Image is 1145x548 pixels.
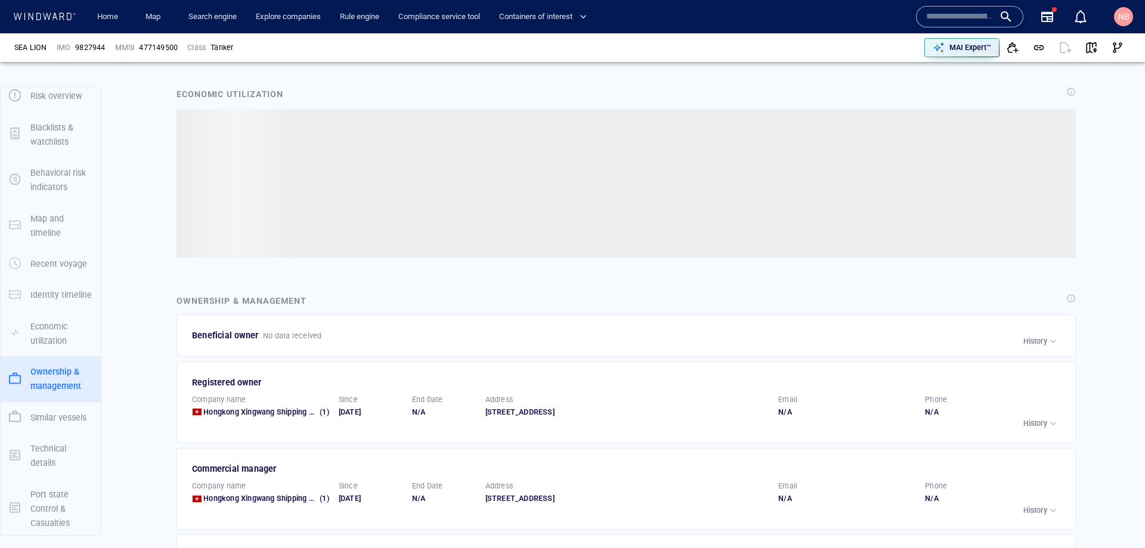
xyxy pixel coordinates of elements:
[394,7,485,27] a: Compliance service tool
[192,375,1062,390] div: Registered owner
[14,42,47,53] div: SEA LION
[339,493,403,504] div: [DATE]
[30,365,92,394] p: Ownership & management
[30,441,92,471] p: Technical details
[1,248,101,279] button: Recent voyage
[88,7,126,27] button: Home
[925,481,947,491] p: Phone
[192,462,1062,476] div: Commercial manager
[778,407,915,418] div: N/A
[1,449,101,460] a: Technical details
[1104,35,1131,61] button: Visual Link Analysis
[192,328,258,342] p: Beneficial owner
[1020,333,1062,350] button: History
[1020,502,1062,519] button: History
[1094,494,1136,539] iframe: Chat
[778,394,797,405] p: Email
[30,288,92,302] p: Identity timeline
[778,481,797,491] p: Email
[1,327,101,338] a: Economic utilization
[1118,12,1129,21] span: NB
[1,411,101,422] a: Similar vessels
[339,481,358,491] p: Since
[335,7,384,27] a: Rule engine
[203,407,329,418] a: Hongkong Xingwang Shipping Ltd (1)
[485,481,513,491] p: Address
[30,120,92,150] p: Blacklists & watchlists
[30,166,92,195] p: Behavioral risk indicators
[30,487,92,531] p: Port state Control & Casualties
[485,407,769,418] div: [STREET_ADDRESS]
[1,80,101,111] button: Risk overview
[1,174,101,185] a: Behavioral risk indicators
[412,481,443,491] p: End Date
[485,394,513,405] p: Address
[192,394,246,405] p: Company name
[1023,505,1047,516] p: History
[318,407,329,418] span: (1)
[1,128,101,139] a: Blacklists & watchlists
[1026,35,1052,61] button: Get link
[339,394,358,405] p: Since
[412,407,476,418] div: N/A
[136,7,174,27] button: Map
[1020,415,1062,432] button: History
[92,7,123,27] a: Home
[177,109,1076,258] span: ‌
[203,494,320,503] span: Hongkong Xingwang Shipping Ltd
[75,42,105,53] span: 9827944
[778,493,915,504] div: N/A
[251,7,326,27] a: Explore companies
[1,203,101,249] button: Map and timeline
[203,407,320,416] span: Hongkong Xingwang Shipping Ltd
[30,410,86,425] p: Similar vessels
[1,289,101,300] a: Identity timeline
[1078,35,1104,61] button: View on map
[177,87,283,101] div: Economic utilization
[485,493,769,504] div: [STREET_ADDRESS]
[30,211,92,241] p: Map and timeline
[1,157,101,203] button: Behavioral risk indicators
[177,294,307,308] div: Ownership & management
[494,7,597,27] button: Containers of interest
[412,493,476,504] div: N/A
[1,279,101,310] button: Identity timeline
[184,7,242,27] a: Search engine
[499,10,587,24] span: Containers of interest
[139,42,178,53] div: 477149500
[1,373,101,384] a: Ownership & management
[1,433,101,479] button: Technical details
[1112,5,1135,29] button: NB
[1073,10,1088,24] div: Notification center
[925,493,1062,504] div: N/A
[30,319,92,348] p: Economic utilization
[318,493,329,504] span: (1)
[1,356,101,402] button: Ownership & management
[999,35,1026,61] button: Add to vessel list
[203,493,329,504] a: Hongkong Xingwang Shipping Ltd (1)
[949,42,991,53] p: MAI Expert™
[1,258,101,269] a: Recent voyage
[925,407,1062,418] div: N/A
[263,331,321,341] p: No data received
[1,479,101,539] button: Port state Control & Casualties
[1023,418,1047,429] p: History
[1,311,101,357] button: Economic utilization
[1,502,101,513] a: Port state Control & Casualties
[412,394,443,405] p: End Date
[115,42,135,53] p: MMSI
[192,481,246,491] p: Company name
[141,7,169,27] a: Map
[1,402,101,433] button: Similar vessels
[1023,336,1047,347] p: History
[1,90,101,101] a: Risk overview
[187,42,206,53] p: Class
[57,42,71,53] p: IMO
[211,42,233,53] div: Tanker
[1,112,101,158] button: Blacklists & watchlists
